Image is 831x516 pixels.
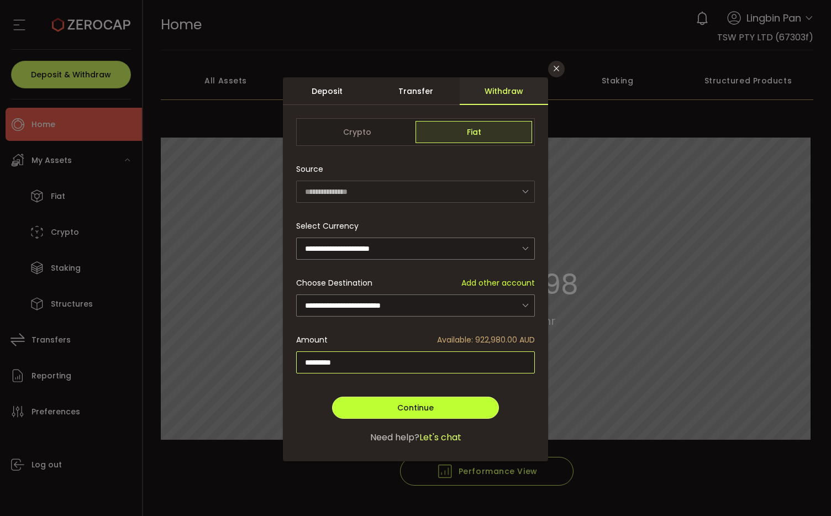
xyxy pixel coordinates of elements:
[461,277,535,289] span: Add other account
[419,431,461,444] span: Let's chat
[283,77,548,461] div: dialog
[397,402,434,413] span: Continue
[548,61,565,77] button: Close
[332,397,499,419] button: Continue
[296,158,323,180] span: Source
[460,77,548,105] div: Withdraw
[437,334,535,346] span: Available: 922,980.00 AUD
[283,77,371,105] div: Deposit
[415,121,532,143] span: Fiat
[371,77,460,105] div: Transfer
[370,431,419,444] span: Need help?
[296,277,372,289] span: Choose Destination
[296,334,328,346] span: Amount
[296,220,365,231] label: Select Currency
[699,397,831,516] iframe: Chat Widget
[299,121,415,143] span: Crypto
